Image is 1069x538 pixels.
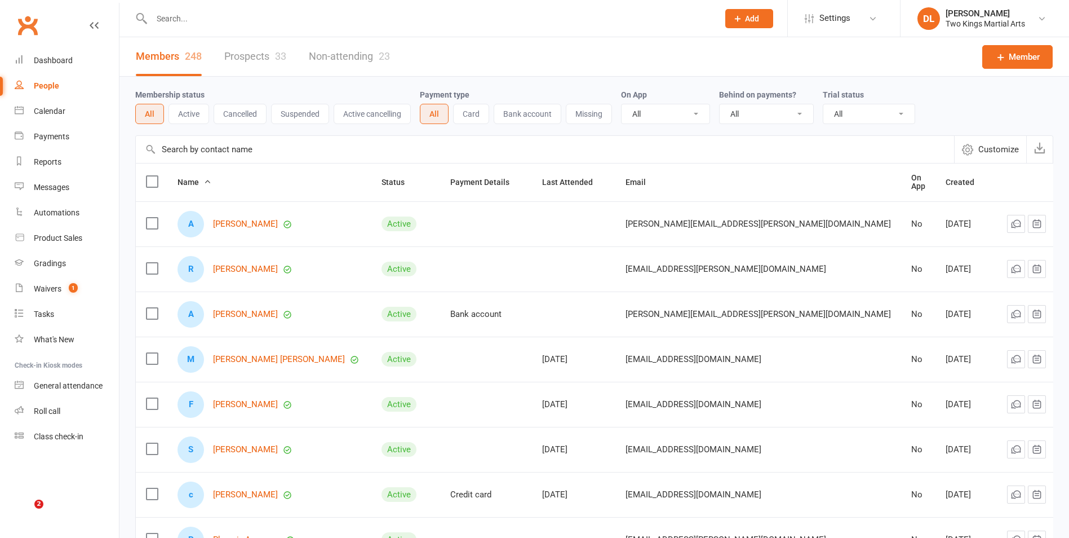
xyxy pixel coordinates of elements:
[954,136,1026,163] button: Customize
[745,14,759,23] span: Add
[626,349,761,370] span: [EMAIL_ADDRESS][DOMAIN_NAME]
[542,355,605,364] div: [DATE]
[382,175,417,189] button: Status
[213,219,278,229] a: [PERSON_NAME]
[15,200,119,226] a: Automations
[382,442,416,457] div: Active
[15,149,119,175] a: Reports
[224,37,286,76] a: Prospects33
[420,90,469,99] label: Payment type
[34,310,54,319] div: Tasks
[946,490,987,500] div: [DATE]
[420,104,449,124] button: All
[15,251,119,276] a: Gradings
[946,355,987,364] div: [DATE]
[15,276,119,302] a: Waivers 1
[69,283,78,293] span: 1
[168,104,209,124] button: Active
[450,310,522,319] div: Bank account
[178,346,204,373] div: Mia Rose
[11,500,38,527] iframe: Intercom live chat
[34,56,73,65] div: Dashboard
[15,302,119,327] a: Tasks
[626,303,891,325] span: [PERSON_NAME][EMAIL_ADDRESS][PERSON_NAME][DOMAIN_NAME]
[213,310,278,319] a: [PERSON_NAME]
[271,104,329,124] button: Suspended
[15,226,119,251] a: Product Sales
[946,445,987,455] div: [DATE]
[917,7,940,30] div: DL
[382,397,416,412] div: Active
[34,500,43,509] span: 2
[911,219,925,229] div: No
[178,391,204,418] div: Fletcher
[725,9,773,28] button: Add
[214,104,267,124] button: Cancelled
[15,73,119,99] a: People
[626,213,891,235] span: [PERSON_NAME][EMAIL_ADDRESS][PERSON_NAME][DOMAIN_NAME]
[379,50,390,62] div: 23
[34,259,66,268] div: Gradings
[34,233,82,242] div: Product Sales
[621,90,647,99] label: On App
[15,424,119,449] a: Class kiosk mode
[136,37,202,76] a: Members248
[15,99,119,124] a: Calendar
[382,178,417,187] span: Status
[946,178,987,187] span: Created
[178,178,211,187] span: Name
[178,482,204,508] div: cohen
[34,132,69,141] div: Payments
[135,104,164,124] button: All
[542,175,605,189] button: Last Attended
[542,178,605,187] span: Last Attended
[34,107,65,116] div: Calendar
[626,439,761,460] span: [EMAIL_ADDRESS][DOMAIN_NAME]
[982,45,1053,69] a: Member
[135,90,205,99] label: Membership status
[978,143,1019,156] span: Customize
[34,335,74,344] div: What's New
[450,178,522,187] span: Payment Details
[719,90,796,99] label: Behind on payments?
[34,208,79,217] div: Automations
[34,432,83,441] div: Class check-in
[911,310,925,319] div: No
[626,175,658,189] button: Email
[185,50,202,62] div: 248
[34,81,59,90] div: People
[946,175,987,189] button: Created
[34,407,60,416] div: Roll call
[542,445,605,455] div: [DATE]
[453,104,489,124] button: Card
[334,104,411,124] button: Active cancelling
[178,256,204,283] div: Ryan
[213,445,278,455] a: [PERSON_NAME]
[213,264,278,274] a: [PERSON_NAME]
[34,183,69,192] div: Messages
[15,48,119,73] a: Dashboard
[213,355,345,364] a: [PERSON_NAME] [PERSON_NAME]
[1009,50,1040,64] span: Member
[178,301,204,328] div: Axel
[542,490,605,500] div: [DATE]
[542,400,605,409] div: [DATE]
[275,50,286,62] div: 33
[382,217,416,231] div: Active
[34,157,61,166] div: Reports
[450,490,522,500] div: Credit card
[15,124,119,149] a: Payments
[450,175,522,189] button: Payment Details
[946,264,987,274] div: [DATE]
[213,400,278,409] a: [PERSON_NAME]
[213,490,278,500] a: [PERSON_NAME]
[14,11,42,39] a: Clubworx
[15,373,119,399] a: General attendance kiosk mode
[911,490,925,500] div: No
[382,487,416,502] div: Active
[946,310,987,319] div: [DATE]
[946,400,987,409] div: [DATE]
[823,90,864,99] label: Trial status
[178,211,204,237] div: Aurora
[626,394,761,415] span: [EMAIL_ADDRESS][DOMAIN_NAME]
